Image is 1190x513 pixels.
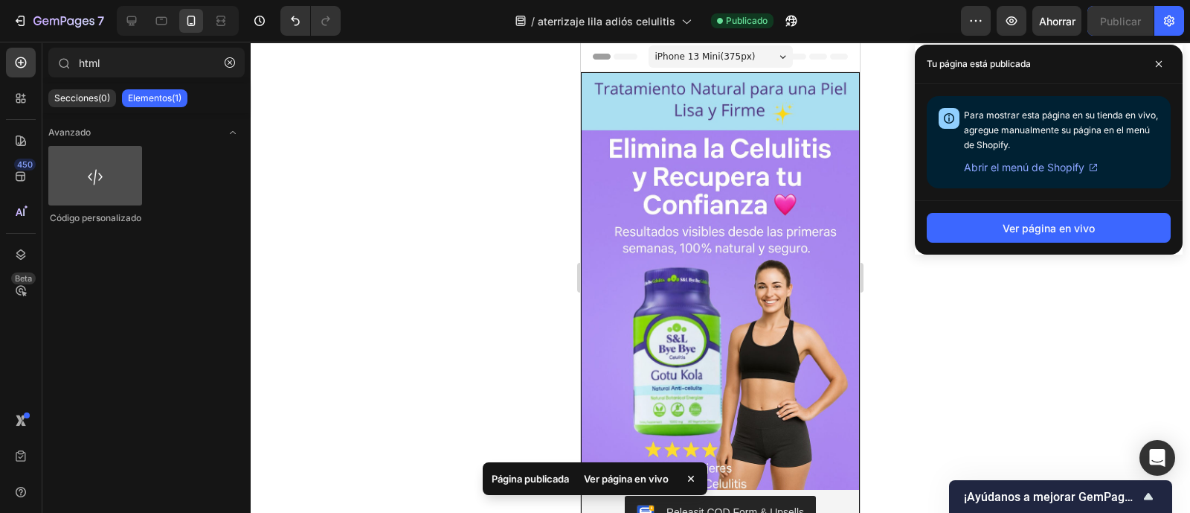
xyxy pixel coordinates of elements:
[964,109,1158,150] font: Para mostrar esta página en su tienda en vivo, agregue manualmente su página en el menú de Shopify.
[1139,440,1175,476] div: Abrir Intercom Messenger
[1003,222,1095,235] font: Ver página en vivo
[15,273,32,284] font: Beta
[48,48,245,77] input: Secciones y elementos de búsqueda
[927,58,1031,69] font: Tu página está publicada
[128,92,181,103] font: Elementos(1)
[964,161,1084,173] font: Abrir el menú de Shopify
[50,212,141,223] font: Código personalizado
[221,121,245,144] span: Abrir palanca
[48,127,91,138] font: Avanzado
[6,6,111,36] button: 7
[56,463,74,481] img: CKKYs5695_ICEAE=.webp
[1100,15,1141,28] font: Publicar
[280,6,341,36] div: Deshacer/Rehacer
[964,490,1140,504] font: ¡Ayúdanos a mejorar GemPages!
[97,13,104,28] font: 7
[17,159,33,170] font: 450
[54,92,110,103] font: Secciones(0)
[964,488,1157,506] button: Mostrar encuesta - ¡Ayúdanos a mejorar GemPages!
[726,15,768,26] font: Publicado
[1039,15,1075,28] font: Ahorrar
[581,42,860,513] iframe: Área de diseño
[927,213,1171,243] button: Ver página en vivo
[1032,6,1081,36] button: Ahorrar
[531,15,535,28] font: /
[1087,6,1154,36] button: Publicar
[86,463,223,479] div: Releasit COD Form & Upsells
[584,473,669,485] font: Ver página en vivo
[492,473,569,485] font: Página publicada
[44,454,235,490] button: Releasit COD Form & Upsells
[538,15,675,28] font: aterrizaje lila adiós celulitis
